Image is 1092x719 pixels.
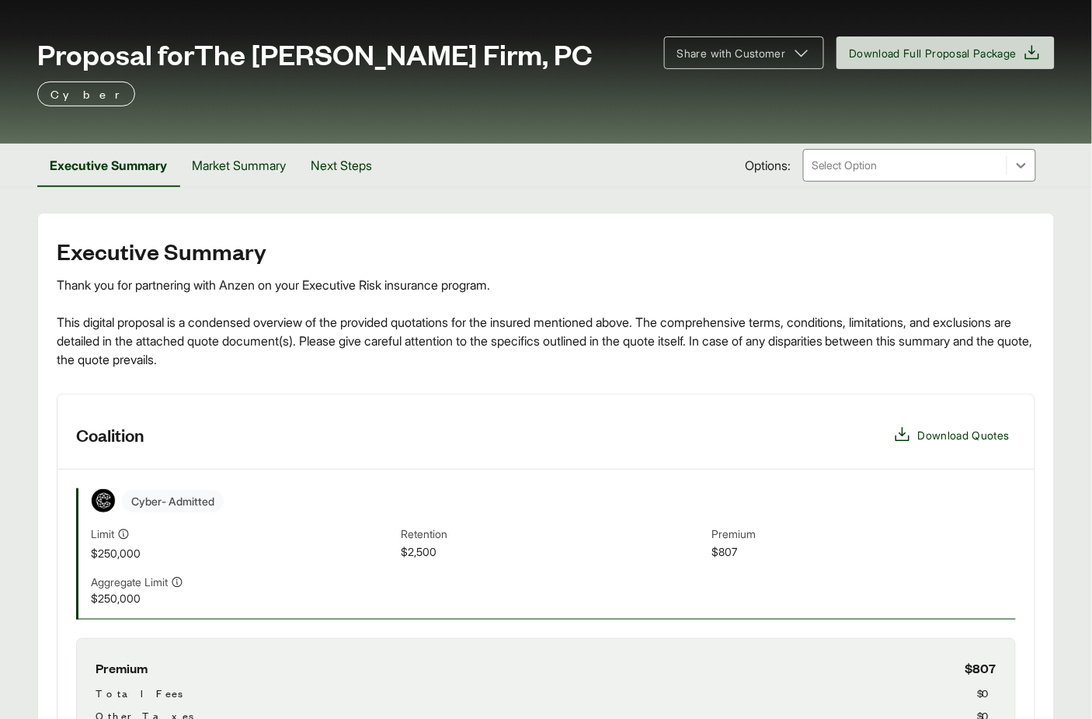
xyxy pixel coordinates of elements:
[37,144,179,187] button: Executive Summary
[122,490,224,512] span: Cyber - Admitted
[711,526,1016,544] span: Premium
[57,238,1035,263] h2: Executive Summary
[836,36,1055,69] button: Download Full Proposal Package
[965,658,996,679] span: $807
[711,544,1016,561] span: $807
[664,36,824,69] button: Share with Customer
[91,545,395,561] span: $250,000
[37,38,593,69] span: Proposal for The [PERSON_NAME] Firm, PC
[57,276,1035,369] div: Thank you for partnering with Anzen on your Executive Risk insurance program. This digital propos...
[96,658,148,679] span: Premium
[850,45,1017,61] span: Download Full Proposal Package
[298,144,384,187] button: Next Steps
[91,574,168,590] span: Aggregate Limit
[91,590,395,606] span: $250,000
[745,156,791,175] span: Options:
[50,85,122,103] p: Cyber
[402,526,706,544] span: Retention
[179,144,298,187] button: Market Summary
[918,427,1010,443] span: Download Quotes
[91,526,114,542] span: Limit
[92,489,115,512] img: Coalition
[402,544,706,561] span: $2,500
[887,419,1016,450] button: Download Quotes
[677,45,786,61] span: Share with Customer
[96,685,183,701] span: Total Fees
[978,685,996,701] span: $0
[76,423,144,446] h3: Coalition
